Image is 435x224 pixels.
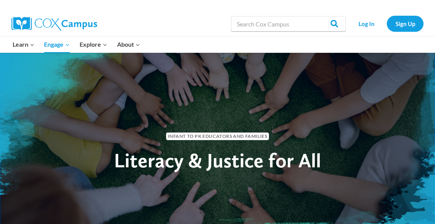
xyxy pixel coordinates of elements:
a: Log In [350,16,383,31]
span: Engage [44,39,70,49]
span: Explore [80,39,107,49]
a: Sign Up [387,16,424,31]
span: About [117,39,140,49]
span: Infant to PK Educators and Families [166,132,269,140]
span: Learn [13,39,34,49]
img: Cox Campus [11,17,97,31]
nav: Secondary Navigation [350,16,424,31]
input: Search Cox Campus [231,16,346,31]
nav: Primary Navigation [8,36,145,52]
span: Literacy & Justice for All [114,148,321,172]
